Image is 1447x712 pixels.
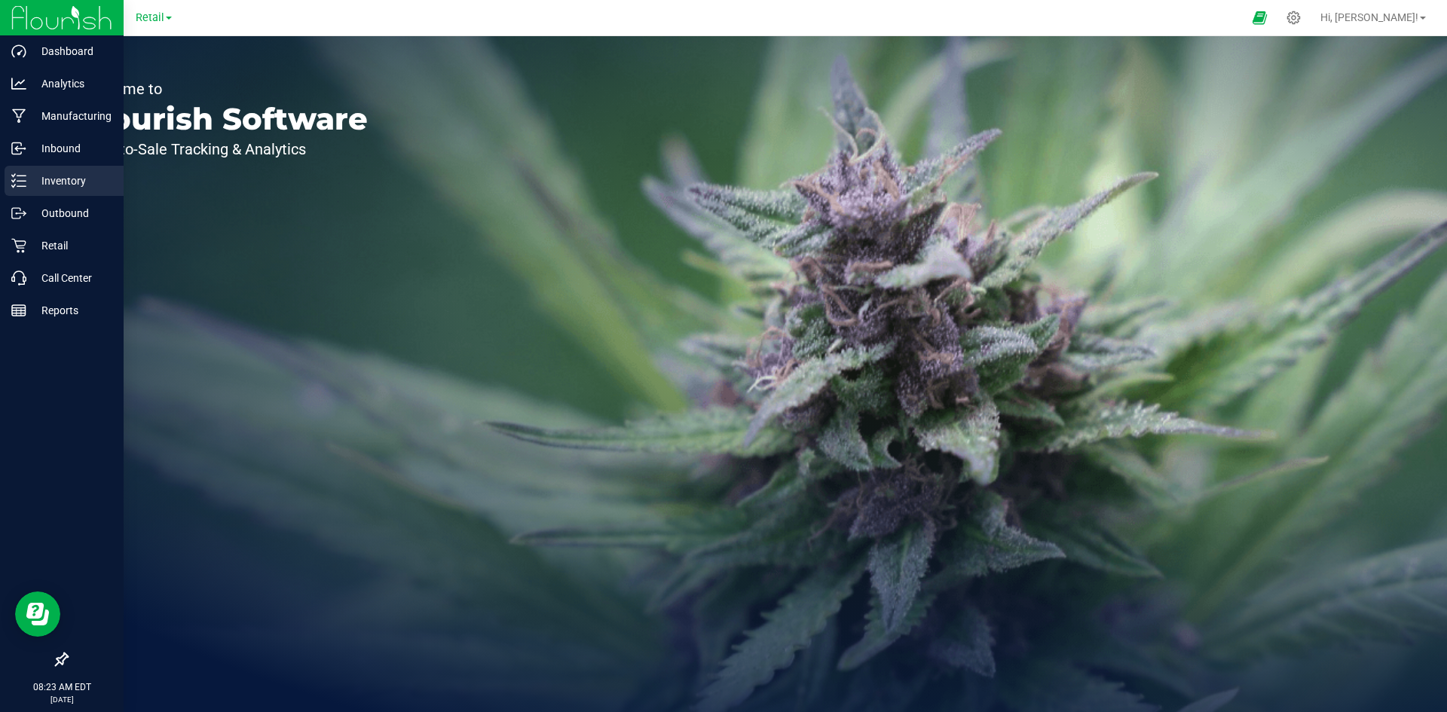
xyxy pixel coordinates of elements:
[26,204,117,222] p: Outbound
[11,44,26,59] inline-svg: Dashboard
[26,139,117,157] p: Inbound
[1284,11,1303,25] div: Manage settings
[26,107,117,125] p: Manufacturing
[26,301,117,319] p: Reports
[7,680,117,694] p: 08:23 AM EDT
[11,206,26,221] inline-svg: Outbound
[26,172,117,190] p: Inventory
[11,173,26,188] inline-svg: Inventory
[11,270,26,286] inline-svg: Call Center
[81,81,368,96] p: Welcome to
[15,591,60,637] iframe: Resource center
[136,11,164,24] span: Retail
[11,238,26,253] inline-svg: Retail
[81,142,368,157] p: Seed-to-Sale Tracking & Analytics
[7,694,117,705] p: [DATE]
[26,237,117,255] p: Retail
[11,108,26,124] inline-svg: Manufacturing
[1243,3,1277,32] span: Open Ecommerce Menu
[11,76,26,91] inline-svg: Analytics
[81,104,368,134] p: Flourish Software
[26,42,117,60] p: Dashboard
[1320,11,1418,23] span: Hi, [PERSON_NAME]!
[11,303,26,318] inline-svg: Reports
[11,141,26,156] inline-svg: Inbound
[26,75,117,93] p: Analytics
[26,269,117,287] p: Call Center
